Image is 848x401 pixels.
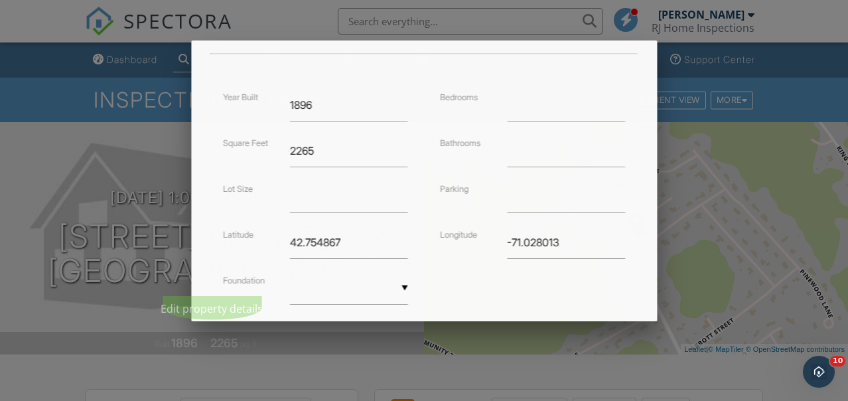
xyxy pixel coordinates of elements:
[223,184,253,194] label: Lot Size
[223,92,258,102] label: Year Built
[440,230,477,240] label: Longitude
[440,138,480,148] label: Bathrooms
[803,356,835,388] iframe: Intercom live chat
[223,276,265,285] label: Foundation
[223,138,268,148] label: Square Feet
[440,184,468,194] label: Parking
[830,356,845,366] span: 10
[223,230,253,240] label: Latitude
[440,92,478,102] label: Bedrooms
